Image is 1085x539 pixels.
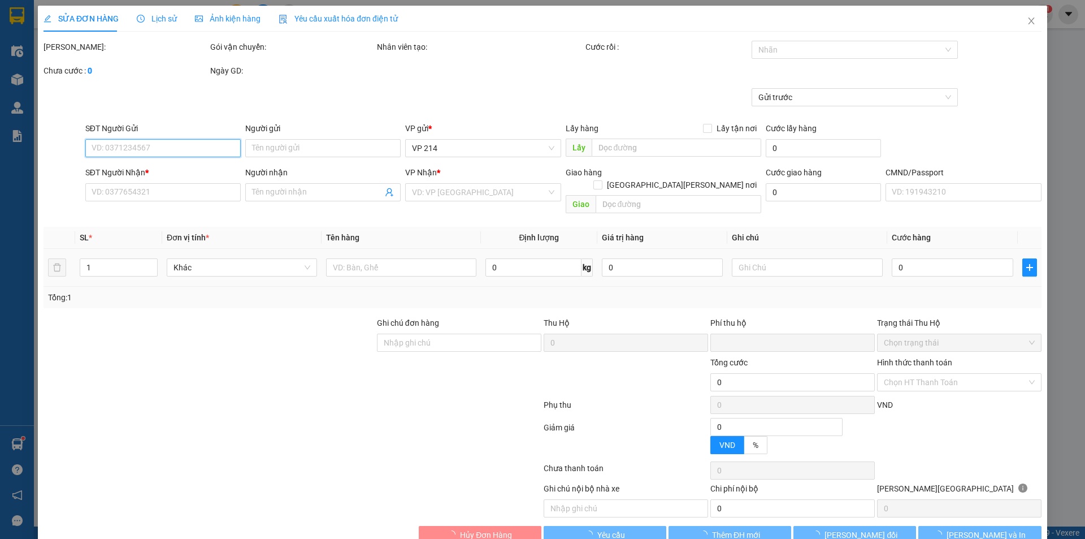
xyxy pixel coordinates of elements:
div: CMND/Passport [886,166,1041,179]
input: Dọc đường [592,139,761,157]
span: VP 214 [413,140,554,157]
input: Dọc đường [596,195,761,213]
button: Close [1015,6,1047,37]
input: VD: Bàn, Ghế [326,258,476,277]
span: loading [448,531,460,538]
span: loading [934,531,947,538]
div: Gói vận chuyển: [210,41,375,53]
button: delete [48,258,66,277]
span: Lấy hàng [566,124,598,133]
span: info-circle [1018,484,1027,493]
span: Giao hàng [566,168,602,177]
span: Giá trị hàng [602,233,644,242]
div: Nhân viên tạo: [377,41,583,53]
span: SỬA ĐƠN HÀNG [44,14,119,23]
span: clock-circle [137,15,145,23]
input: Nhập ghi chú [544,499,708,518]
div: Chi phí nội bộ [710,482,875,499]
span: Giao [566,195,596,213]
span: Gửi trước [759,89,952,106]
b: 0 [88,66,92,75]
span: Định lượng [519,233,559,242]
label: Cước lấy hàng [766,124,817,133]
div: Cước rồi : [585,41,750,53]
span: VND [877,400,893,409]
span: user-add [385,188,394,197]
div: VP gửi [406,122,561,135]
span: Đơn vị tính [167,233,209,242]
span: loading [700,531,712,538]
div: [PERSON_NAME][GEOGRAPHIC_DATA] [877,482,1041,499]
span: loading [813,531,825,538]
input: Ghi Chú [732,258,883,277]
div: Phí thu hộ [710,317,875,334]
span: Chọn trạng thái [884,334,1035,351]
span: close [1027,16,1036,25]
span: Lấy [566,139,592,157]
div: Trạng thái Thu Hộ [877,317,1041,329]
span: picture [195,15,203,23]
input: Cước lấy hàng [766,139,881,157]
input: Ghi chú đơn hàng [377,334,541,352]
span: edit [44,15,51,23]
div: Ngày GD: [210,64,375,77]
div: Phụ thu [542,399,709,419]
input: Cước giao hàng [766,183,881,201]
span: SL [80,233,89,242]
th: Ghi chú [728,227,887,249]
label: Ghi chú đơn hàng [377,318,439,327]
span: Yêu cầu xuất hóa đơn điện tử [279,14,398,23]
span: Cước hàng [892,233,931,242]
div: Giảm giá [542,421,709,459]
img: icon [279,15,288,24]
span: Tổng cước [710,358,748,367]
div: Chưa thanh toán [542,462,709,482]
div: Ghi chú nội bộ nhà xe [544,482,708,499]
label: Cước giao hàng [766,168,822,177]
span: Thu Hộ [544,318,570,327]
span: Khác [173,259,310,276]
span: Lấy tận nơi [712,122,761,135]
span: VP Nhận [406,168,437,177]
button: plus [1022,258,1037,277]
div: Tổng: 1 [48,291,419,304]
span: % [753,441,758,450]
div: Người gửi [245,122,401,135]
div: SĐT Người Nhận [85,166,241,179]
span: loading [585,531,597,538]
span: [GEOGRAPHIC_DATA][PERSON_NAME] nơi [602,179,761,191]
span: VND [719,441,735,450]
div: Người nhận [245,166,401,179]
span: plus [1023,263,1036,272]
span: kg [581,258,593,277]
div: SĐT Người Gửi [85,122,241,135]
span: Lịch sử [137,14,177,23]
span: Ảnh kiện hàng [195,14,261,23]
span: Tên hàng [326,233,359,242]
div: Chưa cước : [44,64,208,77]
label: Hình thức thanh toán [877,358,952,367]
div: [PERSON_NAME]: [44,41,208,53]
